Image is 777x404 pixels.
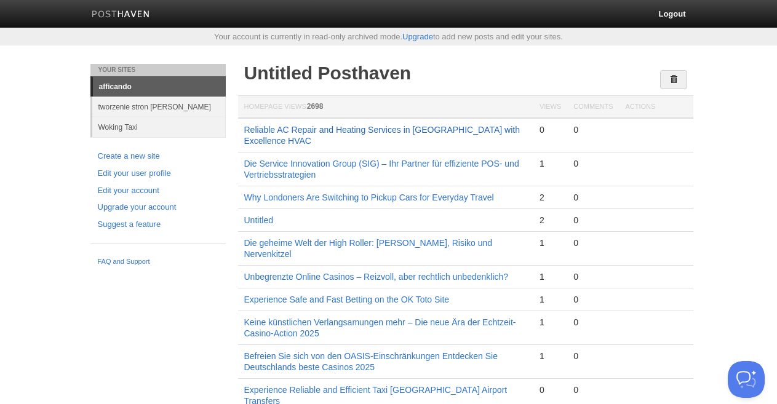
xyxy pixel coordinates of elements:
[244,215,273,225] a: Untitled
[573,351,613,362] div: 0
[244,238,493,259] a: Die geheime Welt der High Roller: [PERSON_NAME], Risiko und Nervenkitzel
[92,10,150,20] img: Posthaven-bar
[98,218,218,231] a: Suggest a feature
[98,167,218,180] a: Edit your user profile
[620,96,693,119] th: Actions
[540,192,561,203] div: 2
[98,201,218,214] a: Upgrade your account
[98,184,218,197] a: Edit your account
[244,125,520,146] a: Reliable AC Repair and Heating Services in [GEOGRAPHIC_DATA] with Excellence HVAC
[567,96,619,119] th: Comments
[402,32,433,41] a: Upgrade
[244,351,498,372] a: Befreien Sie sich von den OASIS-Einschränkungen Entdecken Sie Deutschlands beste Casinos 2025
[540,351,561,362] div: 1
[244,159,519,180] a: Die Service Innovation Group (SIG) – Ihr Partner für effiziente POS- und Vertriebsstrategien
[540,215,561,226] div: 2
[98,256,218,267] a: FAQ and Support
[573,271,613,282] div: 0
[92,97,226,117] a: tworzenie stron [PERSON_NAME]
[98,150,218,163] a: Create a new site
[573,158,613,169] div: 0
[307,102,324,111] span: 2698
[573,192,613,203] div: 0
[540,124,561,135] div: 0
[244,317,516,338] a: Keine künstlichen Verlangsamungen mehr – Die neue Ära der Echtzeit-Casino-Action 2025
[238,96,533,119] th: Homepage Views
[728,361,765,398] iframe: Help Scout Beacon - Open
[573,215,613,226] div: 0
[92,117,226,137] a: Woking Taxi
[540,384,561,395] div: 0
[540,237,561,248] div: 1
[244,272,509,282] a: Unbegrenzte Online Casinos – Reizvoll, aber rechtlich unbedenklich?
[573,294,613,305] div: 0
[540,158,561,169] div: 1
[93,77,226,97] a: afficando
[573,317,613,328] div: 0
[244,192,494,202] a: Why Londoners Are Switching to Pickup Cars for Everyday Travel
[573,384,613,395] div: 0
[573,237,613,248] div: 0
[540,317,561,328] div: 1
[90,64,226,76] li: Your Sites
[540,294,561,305] div: 1
[573,124,613,135] div: 0
[244,63,412,83] a: Untitled Posthaven
[533,96,567,119] th: Views
[81,33,696,41] div: Your account is currently in read-only archived mode. to add new posts and edit your sites.
[540,271,561,282] div: 1
[244,295,450,304] a: Experience Safe and Fast Betting on the OK Toto Site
